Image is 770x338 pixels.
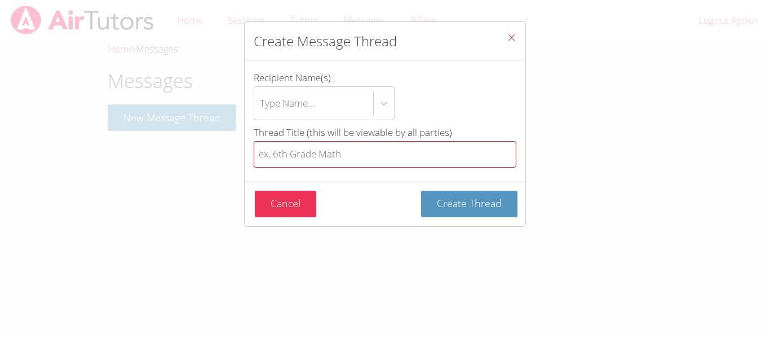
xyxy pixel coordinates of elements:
button: Cancel [255,191,316,217]
span: Thread Title (this will be viewable by all parties) [254,126,452,139]
input: Thread Title (this will be viewable by all parties) [254,141,516,168]
input: Recipient Name(s)Type Name... [260,90,261,116]
button: Close [498,22,525,56]
h2: Create Message Thread [254,31,397,51]
div: Type Name... [260,95,315,111]
button: Create Thread [421,191,517,217]
span: Recipient Name(s) [254,71,331,84]
span: Create Thread [437,196,502,210]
